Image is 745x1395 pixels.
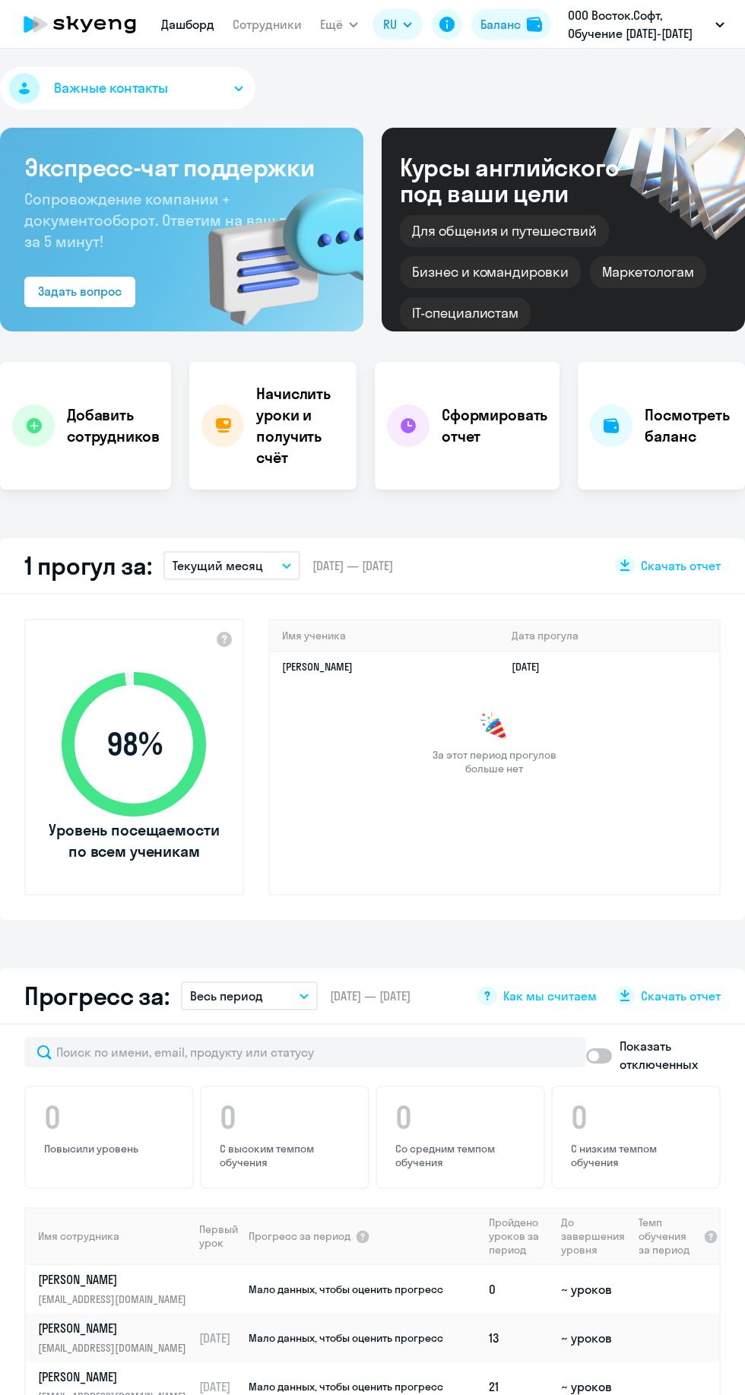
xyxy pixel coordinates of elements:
[233,17,302,32] a: Сотрудники
[527,17,542,32] img: balance
[24,1037,586,1067] input: Поиск по имени, email, продукту или статусу
[38,1291,192,1308] p: [EMAIL_ADDRESS][DOMAIN_NAME]
[641,988,721,1004] span: Скачать отчет
[442,404,547,447] h4: Сформировать отчет
[54,78,168,98] span: Важные контакты
[400,256,581,288] div: Бизнес и командировки
[372,9,423,40] button: RU
[193,1207,247,1265] th: Первый урок
[400,215,609,247] div: Для общения и путешествий
[590,256,706,288] div: Маркетологам
[181,981,318,1010] button: Весь период
[249,1229,350,1243] span: Прогресс за период
[480,15,521,33] div: Баланс
[483,1207,555,1265] th: Пройдено уроков за период
[24,550,151,581] h2: 1 прогул за:
[320,15,343,33] span: Ещё
[312,557,393,574] span: [DATE] — [DATE]
[479,712,509,742] img: congrats
[483,1314,555,1362] td: 13
[620,1037,721,1073] p: Показать отключенных
[282,660,353,674] a: [PERSON_NAME]
[256,383,344,468] h4: Начислить уроки и получить счёт
[400,297,531,329] div: IT-специалистам
[560,6,732,43] button: ООО Восток.Софт, Обучение [DATE]-[DATE]
[161,17,214,32] a: Дашборд
[163,551,300,580] button: Текущий месяц
[173,556,263,575] p: Текущий месяц
[24,152,339,182] h3: Экспресс-чат поддержки
[645,404,733,447] h4: Посмотреть баланс
[38,1368,192,1385] p: [PERSON_NAME]
[249,1380,443,1393] span: Мало данных, чтобы оценить прогресс
[641,557,721,574] span: Скачать отчет
[38,1320,192,1336] p: [PERSON_NAME]
[249,1282,443,1296] span: Мало данных, чтобы оценить прогресс
[503,988,597,1004] span: Как мы считаем
[38,1271,192,1288] p: [PERSON_NAME]
[330,988,411,1004] span: [DATE] — [DATE]
[190,987,263,1005] p: Весь период
[24,277,135,307] button: Задать вопрос
[46,820,221,862] span: Уровень посещаемости по всем ученикам
[383,15,397,33] span: RU
[38,1340,192,1356] p: [EMAIL_ADDRESS][DOMAIN_NAME]
[499,620,719,652] th: Дата прогула
[24,189,332,251] span: Сопровождение компании + документооборот. Ответим на ваш вопрос за 5 минут!
[430,748,558,775] span: За этот период прогулов больше нет
[38,1320,192,1356] a: [PERSON_NAME][EMAIL_ADDRESS][DOMAIN_NAME]
[67,404,159,447] h4: Добавить сотрудников
[186,160,363,331] img: bg-img
[400,154,660,206] div: Курсы английского под ваши цели
[24,981,169,1011] h2: Прогресс за:
[483,1265,555,1314] td: 0
[555,1314,633,1362] td: ~ уроков
[555,1207,633,1265] th: До завершения уровня
[193,1314,247,1362] td: [DATE]
[471,9,551,40] button: Балансbalance
[639,1216,699,1257] span: Темп обучения за период
[249,1331,443,1345] span: Мало данных, чтобы оценить прогресс
[568,6,709,43] p: ООО Восток.Софт, Обучение [DATE]-[DATE]
[555,1265,633,1314] td: ~ уроков
[38,282,122,300] div: Задать вопрос
[46,726,221,762] span: 98 %
[38,1271,192,1308] a: [PERSON_NAME][EMAIL_ADDRESS][DOMAIN_NAME]
[26,1207,193,1265] th: Имя сотрудника
[320,9,358,40] button: Ещё
[512,660,552,674] a: [DATE]
[270,620,499,652] th: Имя ученика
